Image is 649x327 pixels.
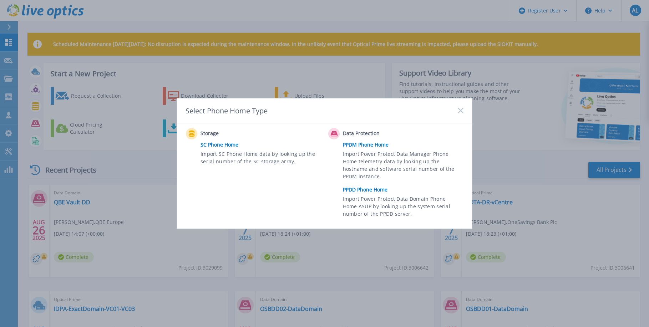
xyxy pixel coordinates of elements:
[343,129,414,138] span: Data Protection
[343,195,462,220] span: Import Power Protect Data Domain Phone Home ASUP by looking up the system serial number of the PP...
[343,184,467,195] a: PPDD Phone Home
[343,150,462,183] span: Import Power Protect Data Manager Phone Home telemetry data by looking up the hostname and softwa...
[343,139,467,150] a: PPDM Phone Home
[201,150,319,167] span: Import SC Phone Home data by looking up the serial number of the SC storage array.
[201,139,325,150] a: SC Phone Home
[186,106,268,116] div: Select Phone Home Type
[201,129,272,138] span: Storage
